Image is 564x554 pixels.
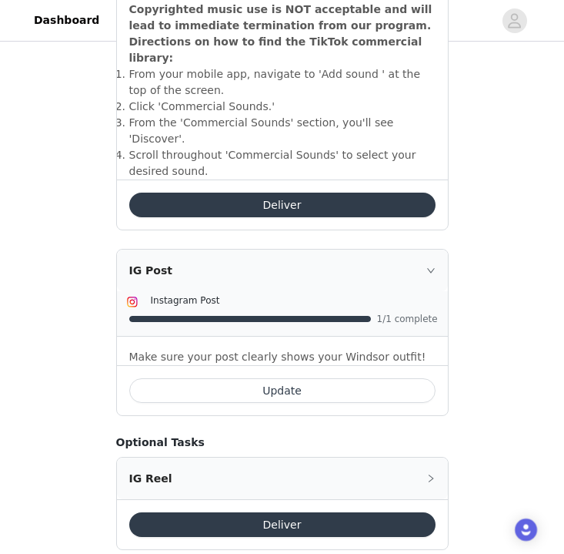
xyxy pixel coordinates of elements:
[116,435,449,451] h4: Optional Tasks
[129,378,436,403] button: Update
[129,349,436,365] p: Make sure your post clearly shows your Windsor outfit!
[129,147,436,180] li: ​Scroll throughout 'Commercial Sounds' to select your desired sound.
[129,66,436,99] li: ​From your mobile app, navigate to 'Add sound ' at the top of the screen.
[25,3,108,38] a: Dashboard
[112,3,188,38] a: Networks
[129,193,436,217] button: Deliver
[515,519,537,541] div: Open Intercom Messenger
[117,250,448,291] div: icon: rightIG Post
[507,8,522,33] div: avatar
[117,458,448,499] div: icon: rightIG Reel
[151,295,220,306] span: Instagram Post
[129,115,436,147] li: ​From the 'Commercial Sounds' section, you'll see 'Discover'.
[129,512,436,537] button: Deliver
[426,474,436,483] i: icon: right
[126,296,138,308] img: Instagram Icon
[426,266,436,275] i: icon: right
[377,314,439,324] span: 1/1 complete
[129,99,436,115] li: ​Click 'Commercial Sounds.'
